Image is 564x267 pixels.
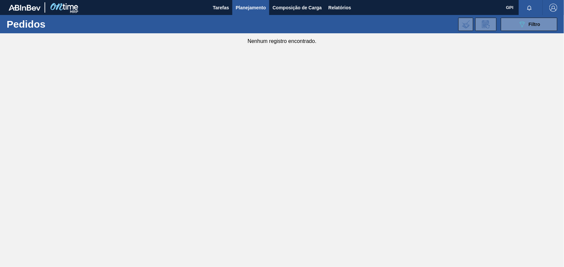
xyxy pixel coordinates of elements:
[9,5,41,11] img: TNhmsLtSVTkK8tSr43FrP2fwEKptu5GPRR3wAAAABJRU5ErkJggg==
[475,18,497,31] div: Solicitação de Revisão de Pedidos
[213,4,229,12] span: Tarefas
[458,18,473,31] div: Importar Negociações dos Pedidos
[519,3,540,12] button: Notificações
[328,4,351,12] span: Relatórios
[549,4,557,12] img: Logout
[273,4,322,12] span: Composição de Carga
[501,18,557,31] button: Filtro
[7,20,104,28] h1: Pedidos
[529,22,540,27] span: Filtro
[236,4,266,12] span: Planejamento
